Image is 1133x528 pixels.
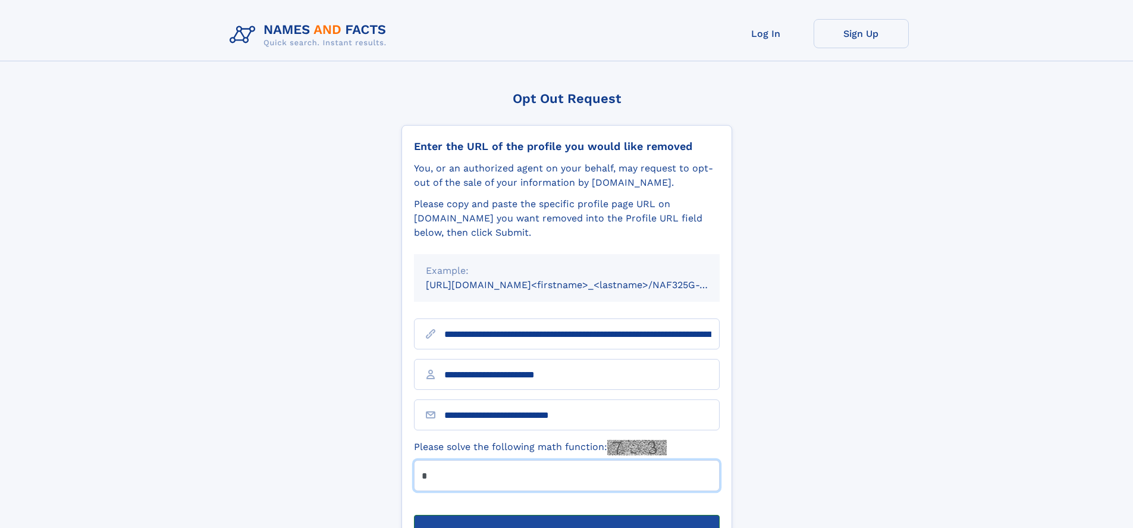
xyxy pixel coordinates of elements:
label: Please solve the following math function: [414,440,667,455]
div: Example: [426,264,708,278]
a: Log In [718,19,814,48]
a: Sign Up [814,19,909,48]
small: [URL][DOMAIN_NAME]<firstname>_<lastname>/NAF325G-xxxxxxxx [426,279,742,290]
div: Enter the URL of the profile you would like removed [414,140,720,153]
img: Logo Names and Facts [225,19,396,51]
div: Please copy and paste the specific profile page URL on [DOMAIN_NAME] you want removed into the Pr... [414,197,720,240]
div: Opt Out Request [401,91,732,106]
div: You, or an authorized agent on your behalf, may request to opt-out of the sale of your informatio... [414,161,720,190]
